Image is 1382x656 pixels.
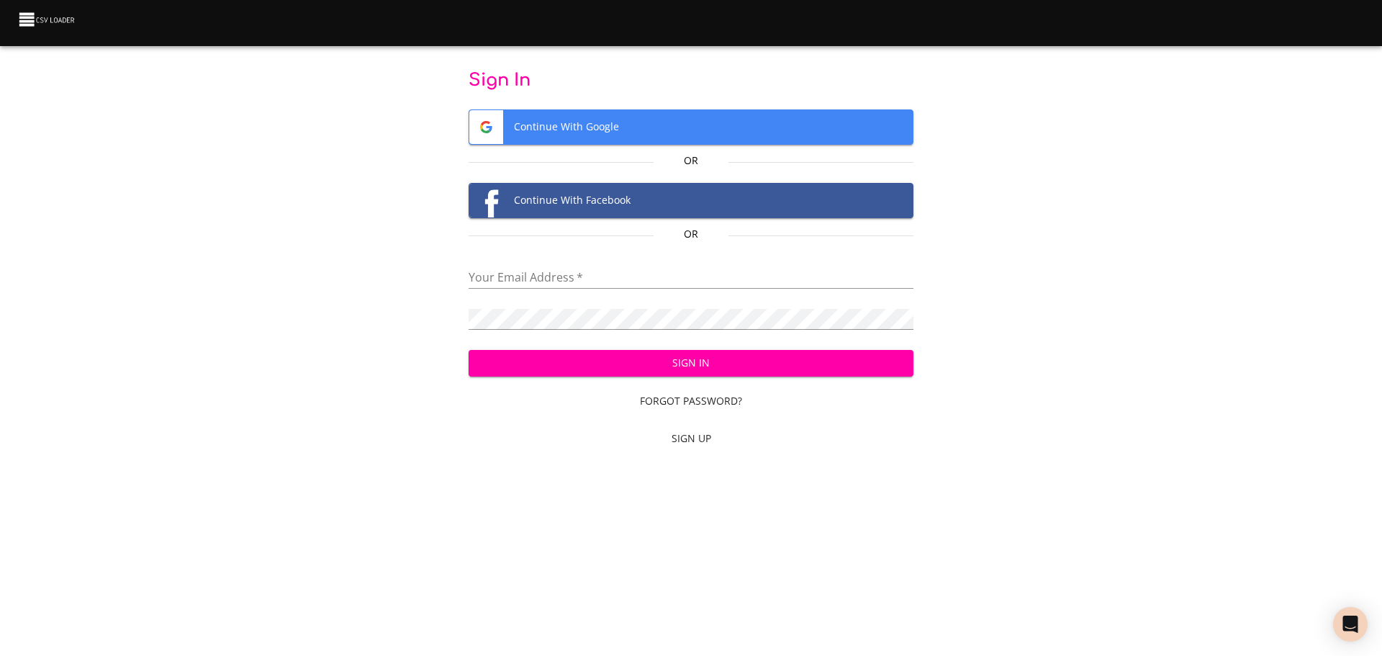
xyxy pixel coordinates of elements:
img: CSV Loader [17,9,78,30]
button: Sign In [469,350,914,377]
a: Sign Up [469,426,914,452]
button: Facebook logoContinue With Facebook [469,183,914,218]
p: Sign In [469,69,914,92]
span: Forgot Password? [474,392,908,410]
img: Google logo [469,110,503,144]
div: Open Intercom Messenger [1333,607,1368,642]
p: Or [654,153,728,168]
span: Sign Up [474,430,908,448]
span: Sign In [480,354,903,372]
img: Facebook logo [469,184,503,217]
span: Continue With Google [469,110,913,144]
a: Forgot Password? [469,388,914,415]
button: Google logoContinue With Google [469,109,914,145]
p: Or [654,227,728,241]
span: Continue With Facebook [469,184,913,217]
